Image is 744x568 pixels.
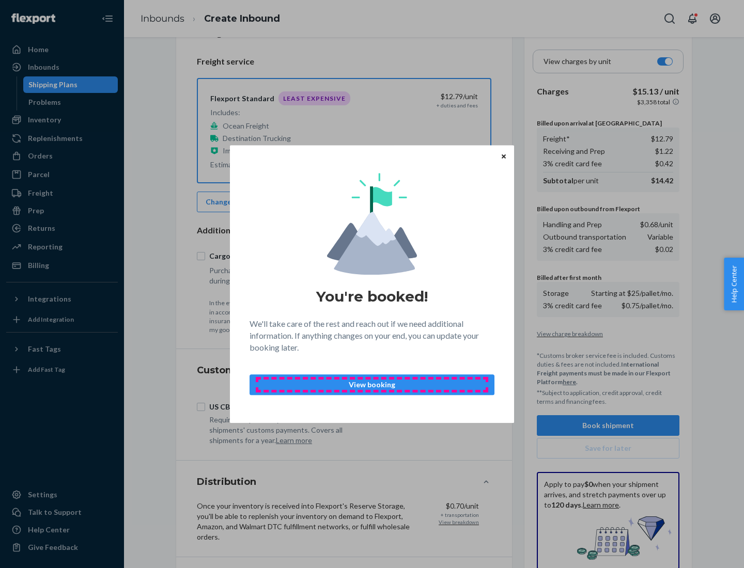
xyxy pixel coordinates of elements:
button: Close [499,150,509,162]
p: We'll take care of the rest and reach out if we need additional information. If anything changes ... [250,318,494,354]
p: View booking [258,380,486,390]
h1: You're booked! [316,287,428,306]
img: svg+xml,%3Csvg%20viewBox%3D%220%200%20174%20197%22%20fill%3D%22none%22%20xmlns%3D%22http%3A%2F%2F... [327,173,417,275]
button: View booking [250,374,494,395]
